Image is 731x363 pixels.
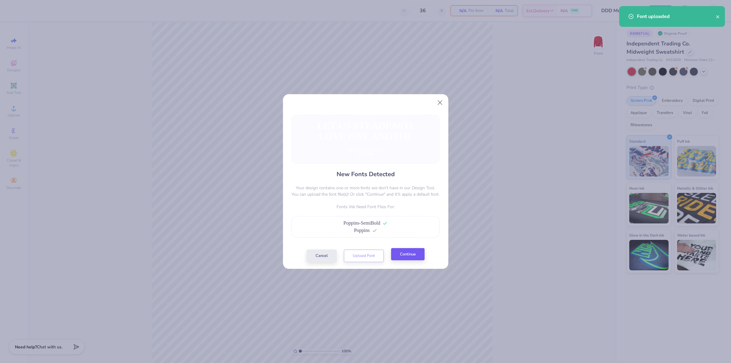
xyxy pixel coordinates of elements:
[337,170,395,179] h4: New Fonts Detected
[716,13,720,20] button: close
[291,185,440,198] p: Your design contains one or more fonts we don't have in our Design Tool. You can upload the font ...
[434,97,446,109] button: Close
[637,13,716,20] div: Font uploaded
[354,228,370,233] span: Poppins
[391,248,425,261] button: Continue
[291,204,440,210] p: Fonts We Need Font Files For:
[344,220,380,226] span: Poppins-SemiBold
[307,250,337,262] button: Cancel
